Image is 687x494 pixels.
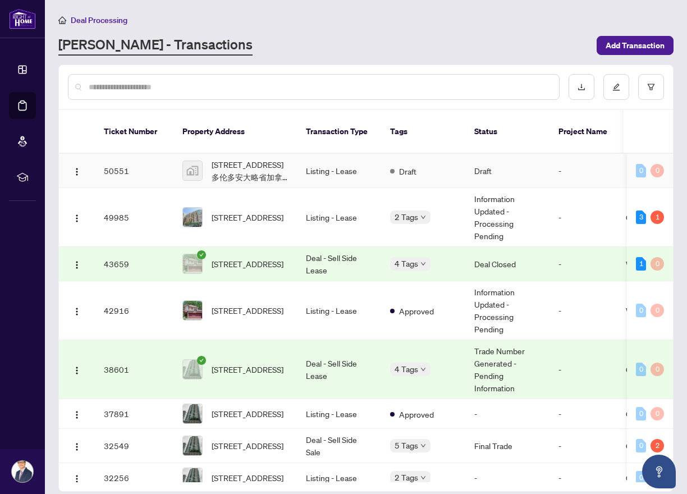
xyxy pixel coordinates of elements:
[549,463,617,493] td: -
[72,474,81,483] img: Logo
[420,367,426,372] span: down
[212,408,283,420] span: [STREET_ADDRESS]
[68,469,86,487] button: Logo
[651,164,664,177] div: 0
[183,468,202,487] img: thumbnail-img
[399,408,434,420] span: Approved
[95,463,173,493] td: 32256
[420,475,426,481] span: down
[636,211,646,224] div: 3
[420,443,426,449] span: down
[68,208,86,226] button: Logo
[95,281,173,340] td: 42916
[420,214,426,220] span: down
[636,257,646,271] div: 1
[297,281,381,340] td: Listing - Lease
[395,257,418,270] span: 4 Tags
[72,307,81,316] img: Logo
[636,304,646,317] div: 0
[68,437,86,455] button: Logo
[212,363,283,376] span: [STREET_ADDRESS]
[399,165,416,177] span: Draft
[549,247,617,281] td: -
[651,257,664,271] div: 0
[638,74,664,100] button: filter
[465,399,549,429] td: -
[395,211,418,223] span: 2 Tags
[626,259,674,269] span: W12268802
[465,110,549,154] th: Status
[626,441,671,451] span: C12011215
[549,340,617,399] td: -
[626,212,671,222] span: C12359902
[95,399,173,429] td: 37891
[642,455,676,488] button: Open asap
[183,436,202,455] img: thumbnail-img
[651,407,664,420] div: 0
[297,399,381,429] td: Listing - Lease
[465,188,549,247] td: Information Updated - Processing Pending
[212,258,283,270] span: [STREET_ADDRESS]
[549,281,617,340] td: -
[549,188,617,247] td: -
[606,36,665,54] span: Add Transaction
[183,208,202,227] img: thumbnail-img
[212,472,283,484] span: [STREET_ADDRESS]
[197,250,206,259] span: check-circle
[465,340,549,399] td: Trade Number Generated - Pending Information
[395,363,418,376] span: 4 Tags
[617,110,684,154] th: MLS #
[395,439,418,452] span: 5 Tags
[297,188,381,247] td: Listing - Lease
[636,363,646,376] div: 0
[212,158,288,183] span: [STREET_ADDRESS]多伦多安大略省加拿大
[636,471,646,484] div: 0
[68,360,86,378] button: Logo
[71,15,127,25] span: Deal Processing
[549,399,617,429] td: -
[297,463,381,493] td: Listing - Lease
[183,404,202,423] img: thumbnail-img
[95,110,173,154] th: Ticket Number
[399,305,434,317] span: Approved
[95,340,173,399] td: 38601
[72,442,81,451] img: Logo
[183,161,202,180] img: thumbnail-img
[626,364,671,374] span: C12192963
[549,429,617,463] td: -
[465,154,549,188] td: Draft
[68,255,86,273] button: Logo
[297,429,381,463] td: Deal - Sell Side Sale
[183,254,202,273] img: thumbnail-img
[212,211,283,223] span: [STREET_ADDRESS]
[58,35,253,56] a: [PERSON_NAME] - Transactions
[597,36,674,55] button: Add Transaction
[95,247,173,281] td: 43659
[173,110,297,154] th: Property Address
[68,162,86,180] button: Logo
[647,83,655,91] span: filter
[651,211,664,224] div: 1
[68,301,86,319] button: Logo
[72,214,81,223] img: Logo
[68,405,86,423] button: Logo
[626,305,674,315] span: W12268802
[95,154,173,188] td: 50551
[569,74,594,100] button: download
[465,429,549,463] td: Final Trade
[465,281,549,340] td: Information Updated - Processing Pending
[603,74,629,100] button: edit
[626,473,671,483] span: C12103995
[395,471,418,484] span: 2 Tags
[183,301,202,320] img: thumbnail-img
[636,407,646,420] div: 0
[636,164,646,177] div: 0
[651,439,664,452] div: 2
[9,8,36,29] img: logo
[183,360,202,379] img: thumbnail-img
[95,188,173,247] td: 49985
[72,260,81,269] img: Logo
[12,461,33,482] img: Profile Icon
[465,463,549,493] td: -
[626,409,671,419] span: C12192963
